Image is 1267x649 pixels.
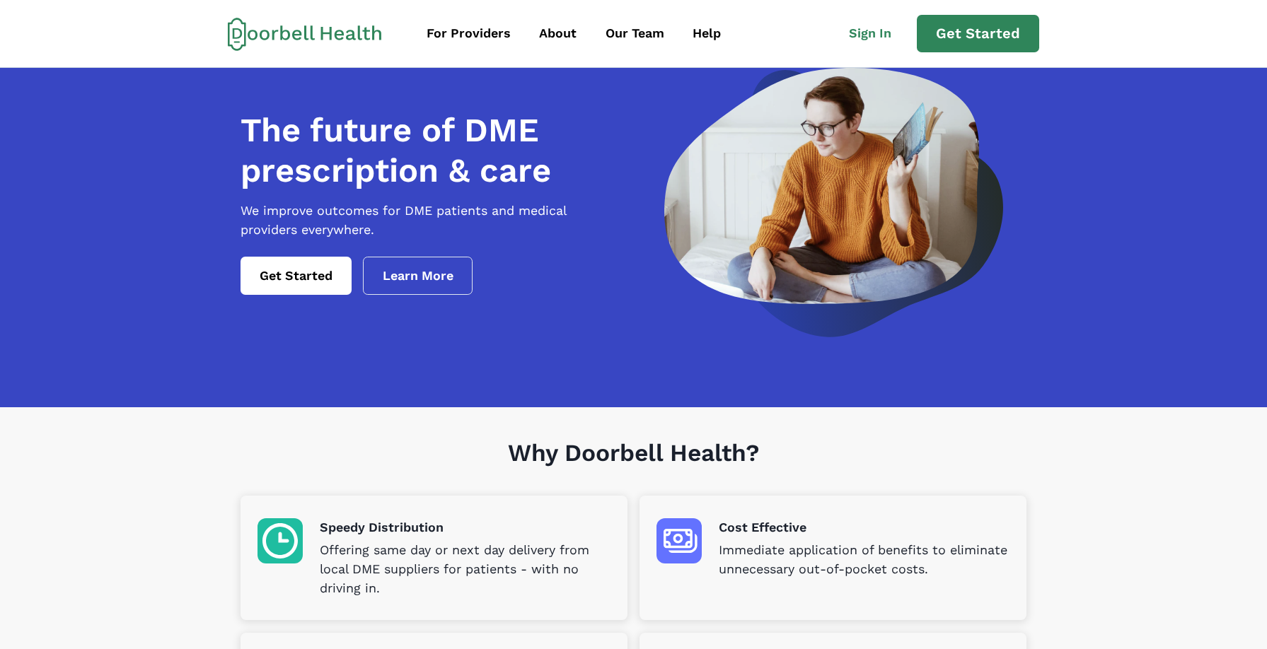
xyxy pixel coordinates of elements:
img: Speedy Distribution icon [258,518,303,563]
a: Get Started [241,257,352,295]
h1: The future of DME prescription & care [241,110,625,190]
p: We improve outcomes for DME patients and medical providers everywhere. [241,201,625,240]
p: Immediate application of benefits to eliminate unnecessary out-of-pocket costs. [719,541,1009,579]
div: For Providers [427,24,511,43]
img: Cost Effective icon [656,518,702,563]
p: Offering same day or next day delivery from local DME suppliers for patients - with no driving in. [320,541,611,598]
div: Help [693,24,721,43]
a: Sign In [836,18,917,49]
div: Our Team [606,24,664,43]
a: For Providers [414,18,523,49]
a: Learn More [363,257,473,295]
h1: Why Doorbell Health? [241,439,1026,496]
div: About [539,24,577,43]
a: Help [680,18,734,49]
a: Our Team [593,18,677,49]
p: Cost Effective [719,518,1009,537]
img: a woman looking at a computer [664,68,1003,337]
a: Get Started [917,15,1039,53]
a: About [526,18,589,49]
p: Speedy Distribution [320,518,611,537]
